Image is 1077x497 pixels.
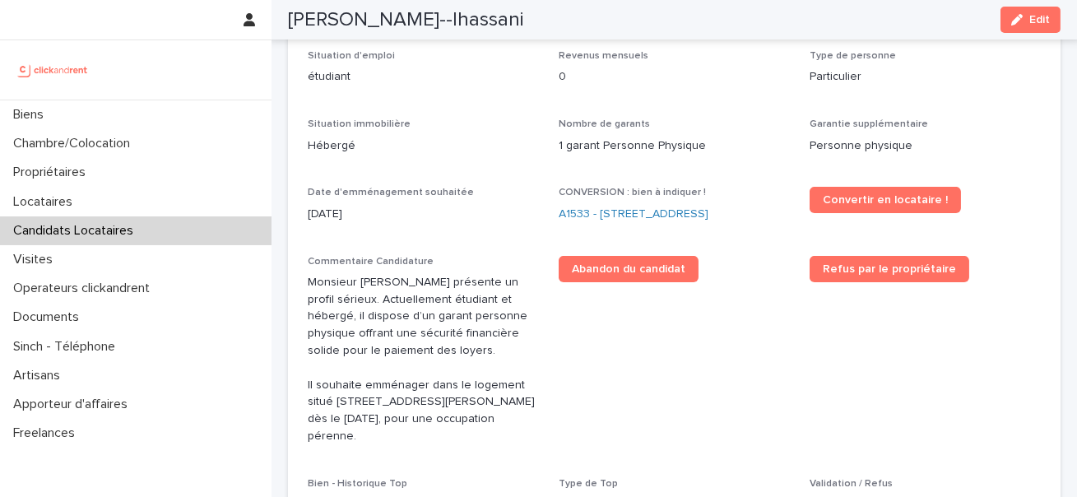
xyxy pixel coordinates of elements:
p: Biens [7,107,57,123]
p: Hébergé [308,137,539,155]
span: Nombre de garants [559,119,650,129]
span: Type de Top [559,479,618,489]
span: Situation d'emploi [308,51,395,61]
span: Abandon du candidat [572,263,685,275]
p: Particulier [810,68,1041,86]
p: étudiant [308,68,539,86]
img: UCB0brd3T0yccxBKYDjQ [13,53,93,86]
span: Edit [1029,14,1050,26]
p: Locataires [7,194,86,210]
h2: [PERSON_NAME]--lhassani [288,8,524,32]
p: Chambre/Colocation [7,136,143,151]
span: Garantie supplémentaire [810,119,928,129]
p: Visites [7,252,66,267]
span: Situation immobilière [308,119,411,129]
span: Bien - Historique Top [308,479,407,489]
p: 1 garant Personne Physique [559,137,790,155]
p: [DATE] [308,206,539,223]
span: Type de personne [810,51,896,61]
p: Monsieur [PERSON_NAME] présente un profil sérieux. Actuellement étudiant et hébergé, il dispose d... [308,274,539,445]
p: Artisans [7,368,73,383]
p: Apporteur d'affaires [7,397,141,412]
button: Edit [1000,7,1061,33]
p: Candidats Locataires [7,223,146,239]
a: Refus par le propriétaire [810,256,969,282]
span: Revenus mensuels [559,51,648,61]
p: Sinch - Téléphone [7,339,128,355]
p: Operateurs clickandrent [7,281,163,296]
p: Personne physique [810,137,1041,155]
span: Commentaire Candidature [308,257,434,267]
span: Date d'emménagement souhaitée [308,188,474,197]
a: Convertir en locataire ! [810,187,961,213]
p: Freelances [7,425,88,441]
p: 0 [559,68,790,86]
a: A1533 - [STREET_ADDRESS] [559,206,708,223]
span: Convertir en locataire ! [823,194,948,206]
span: Refus par le propriétaire [823,263,956,275]
span: CONVERSION : bien à indiquer ! [559,188,706,197]
span: Validation / Refus [810,479,893,489]
p: Propriétaires [7,165,99,180]
a: Abandon du candidat [559,256,699,282]
p: Documents [7,309,92,325]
